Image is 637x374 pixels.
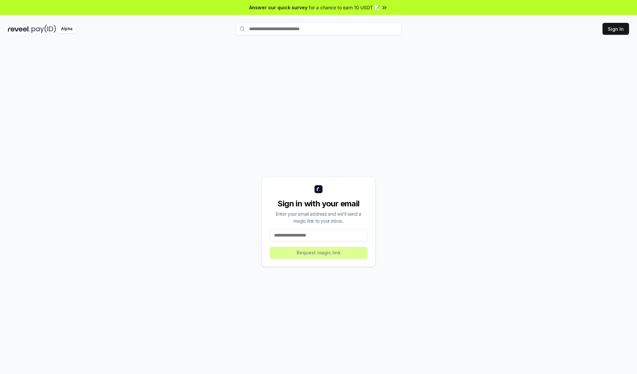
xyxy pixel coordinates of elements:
img: logo_small [315,185,322,193]
span: Answer our quick survey [249,4,308,11]
span: for a chance to earn 10 USDT 📝 [309,4,380,11]
img: reveel_dark [8,25,30,33]
img: pay_id [32,25,56,33]
div: Alpha [57,25,76,33]
div: Sign in with your email [270,198,367,209]
div: Enter your email address and we’ll send a magic link to your inbox. [270,210,367,224]
button: Sign In [602,23,629,35]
